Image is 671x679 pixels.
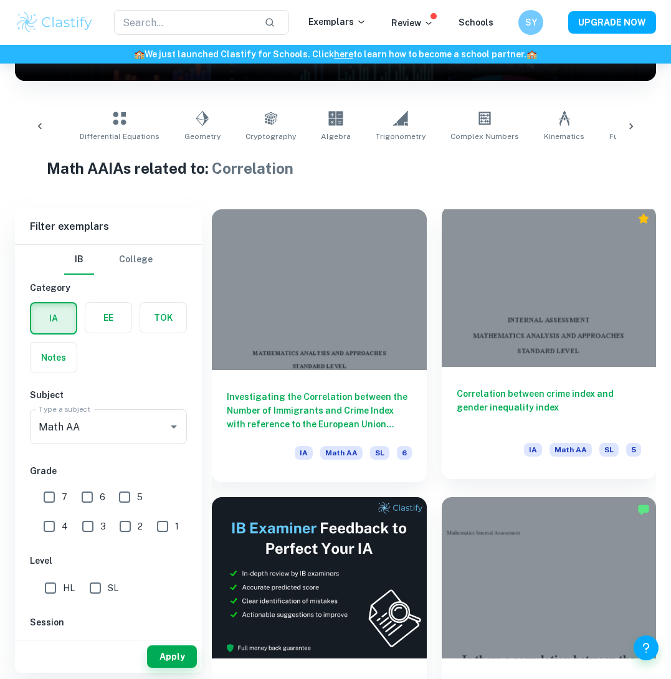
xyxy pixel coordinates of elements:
[134,49,145,59] span: 🏫
[609,131,645,142] span: Functions
[544,131,584,142] span: Kinematics
[212,159,293,177] span: Correlation
[100,490,105,504] span: 6
[138,520,143,533] span: 2
[85,303,131,333] button: EE
[568,11,656,34] button: UPGRADE NOW
[370,446,389,460] span: SL
[637,212,650,225] div: Premium
[47,157,624,179] h1: Math AA IAs related to:
[119,245,153,275] button: College
[30,554,187,567] h6: Level
[165,418,183,435] button: Open
[295,446,313,460] span: IA
[526,49,537,59] span: 🏫
[15,10,94,35] img: Clastify logo
[626,443,641,457] span: 5
[459,17,493,27] a: Schools
[599,443,619,457] span: SL
[62,490,67,504] span: 7
[212,209,427,482] a: Investigating the Correlation between the Number of Immigrants and Crime Index with reference to ...
[147,645,197,668] button: Apply
[100,520,106,533] span: 3
[137,490,143,504] span: 5
[63,581,75,595] span: HL
[30,281,187,295] h6: Category
[64,245,94,275] button: IB
[30,615,187,629] h6: Session
[227,390,412,431] h6: Investigating the Correlation between the Number of Immigrants and Crime Index with reference to ...
[550,443,592,457] span: Math AA
[637,503,650,516] img: Marked
[15,209,202,244] h6: Filter exemplars
[31,343,77,373] button: Notes
[31,303,76,333] button: IA
[320,446,363,460] span: Math AA
[80,131,159,142] span: Differential Equations
[64,245,153,275] div: Filter type choice
[524,16,538,29] h6: SY
[397,446,412,460] span: 6
[308,15,366,29] p: Exemplars
[62,520,68,533] span: 4
[457,387,642,428] h6: Correlation between crime index and gender inequality index
[39,404,90,414] label: Type a subject
[442,209,657,482] a: Correlation between crime index and gender inequality indexIAMath AASL5
[114,10,254,35] input: Search...
[321,131,351,142] span: Algebra
[30,388,187,402] h6: Subject
[391,16,434,30] p: Review
[30,464,187,478] h6: Grade
[175,520,179,533] span: 1
[450,131,519,142] span: Complex Numbers
[212,497,427,658] img: Thumbnail
[524,443,542,457] span: IA
[376,131,426,142] span: Trigonometry
[184,131,221,142] span: Geometry
[140,303,186,333] button: TOK
[634,635,659,660] button: Help and Feedback
[2,47,669,61] h6: We just launched Clastify for Schools. Click to learn how to become a school partner.
[108,581,118,595] span: SL
[334,49,353,59] a: here
[518,10,543,35] button: SY
[245,131,296,142] span: Cryptography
